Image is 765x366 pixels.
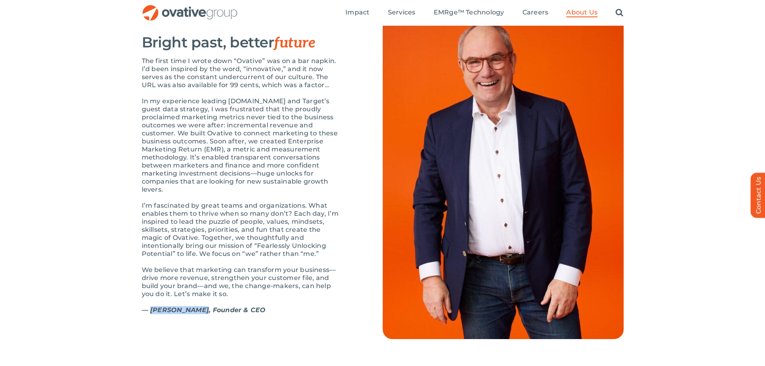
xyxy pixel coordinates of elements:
span: future [274,34,315,52]
p: I’m fascinated by great teams and organizations. What enables them to thrive when so many don’t? ... [142,202,343,258]
a: Search [616,8,623,17]
p: We believe that marketing can transform your business—drive more revenue, strengthen your custome... [142,266,343,298]
span: About Us [566,8,598,16]
a: About Us [566,8,598,17]
strong: — [PERSON_NAME], Founder & CEO [142,306,266,314]
p: The first time I wrote down “Ovative” was on a bar napkin. I’d been inspired by the word, “innova... [142,57,343,89]
a: EMRge™ Technology [434,8,504,17]
span: Impact [345,8,369,16]
p: In my experience leading [DOMAIN_NAME] and Target’s guest data strategy, I was frustrated that th... [142,97,343,194]
a: Careers [522,8,549,17]
img: About Us – Our Story [383,10,624,339]
a: Services [388,8,416,17]
span: EMRge™ Technology [434,8,504,16]
a: Impact [345,8,369,17]
a: OG_Full_horizontal_RGB [142,4,238,12]
span: Services [388,8,416,16]
h3: Bright past, better [142,34,343,51]
span: Careers [522,8,549,16]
